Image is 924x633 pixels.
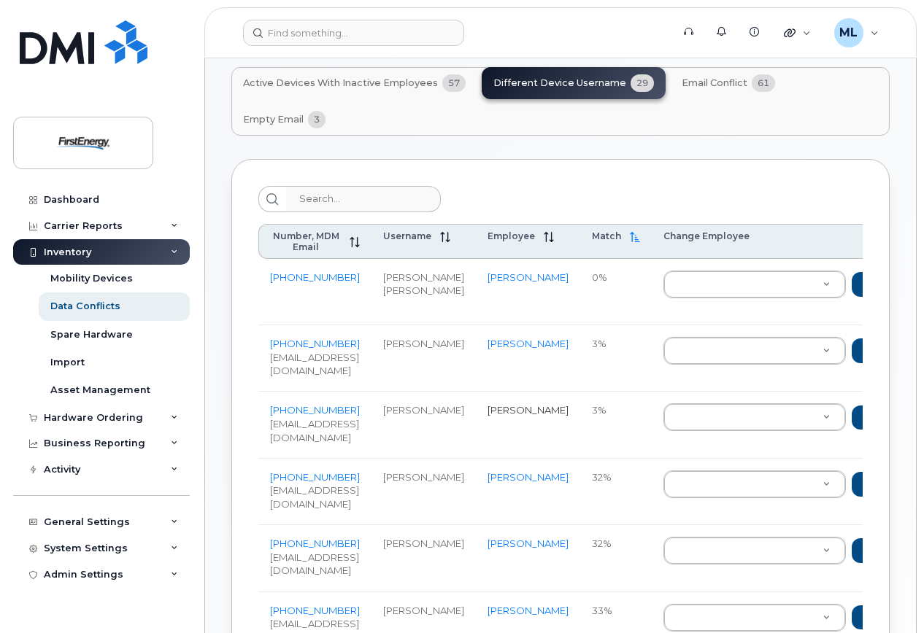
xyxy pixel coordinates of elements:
[488,271,569,283] a: [PERSON_NAME]
[852,405,898,430] button: Save
[861,570,913,622] iframe: Messenger Launcher
[488,471,569,483] a: [PERSON_NAME]
[270,351,360,378] p: [EMAIL_ADDRESS][DOMAIN_NAME]
[243,20,464,46] input: Find something...
[488,537,569,549] a: [PERSON_NAME]
[371,525,476,591] td: [PERSON_NAME]
[488,605,569,616] a: [PERSON_NAME]
[488,404,569,416] a: [PERSON_NAME]
[580,459,652,525] td: 32%
[371,392,476,458] td: [PERSON_NAME]
[270,271,360,283] a: [PHONE_NUMBER]
[580,325,652,392] td: 3%
[270,605,360,616] a: [PHONE_NUMBER]
[308,111,326,128] span: 3
[852,338,898,363] button: Save
[286,186,441,212] input: Search...
[270,404,360,416] a: [PHONE_NUMBER]
[488,230,535,241] span: Employee
[852,272,898,297] button: Save
[752,74,775,92] span: 61
[270,484,360,510] p: [EMAIL_ADDRESS][DOMAIN_NAME]
[592,230,621,241] span: Match
[371,325,476,392] td: [PERSON_NAME]
[852,605,898,630] button: Save
[488,338,569,349] a: [PERSON_NAME]
[270,471,360,483] a: [PHONE_NUMBER]
[852,472,898,497] button: Save
[580,259,652,325] td: 0%
[839,24,858,42] span: ML
[243,114,304,125] span: Empty Email
[271,230,341,252] span: Number, MDM Email
[371,459,476,525] td: [PERSON_NAME]
[243,77,438,89] span: Active Devices with Inactive Employees
[383,230,431,241] span: Username
[442,74,466,92] span: 57
[270,537,360,549] a: [PHONE_NUMBER]
[371,259,476,325] td: [PERSON_NAME] [PERSON_NAME]
[580,392,652,458] td: 3%
[682,77,747,89] span: Email Conflict
[580,525,652,591] td: 32%
[270,338,360,349] a: [PHONE_NUMBER]
[824,18,889,47] div: Marge Louis
[774,18,821,47] div: Quicklinks
[852,538,898,563] button: Save
[663,230,750,241] span: Change Employee
[270,551,360,578] p: [EMAIL_ADDRESS][DOMAIN_NAME]
[270,417,360,444] p: [EMAIL_ADDRESS][DOMAIN_NAME]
